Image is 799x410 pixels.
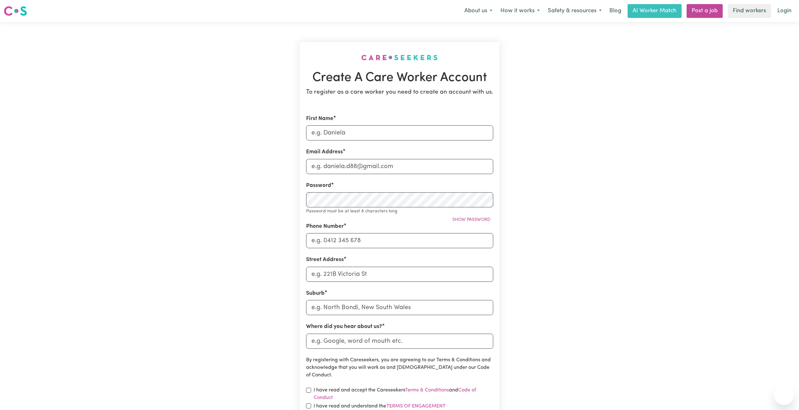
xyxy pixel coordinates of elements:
label: Email Address [306,148,343,156]
p: To register as a care worker you need to create an account with us. [306,88,493,97]
label: Phone Number [306,222,344,231]
small: Password must be at least 8 characters long [306,209,397,214]
label: Where did you hear about us? [306,323,382,331]
button: Show password [450,215,493,225]
label: Suburb [306,289,325,298]
label: Password [306,182,331,190]
button: About us [460,4,496,18]
a: Terms & Conditions [405,388,449,393]
a: Blog [606,4,625,18]
a: Post a job [687,4,723,18]
input: e.g. Daniela [306,125,493,140]
p: By registering with Careseekers, you are agreeing to our Terms & Conditions and acknowledge that ... [306,356,493,379]
a: Careseekers logo [4,4,27,18]
label: Street Address [306,256,344,264]
a: Code of Conduct [314,388,476,400]
input: e.g. Google, word of mouth etc. [306,334,493,349]
input: e.g. 221B Victoria St [306,267,493,282]
button: Safety & resources [544,4,606,18]
input: e.g. daniela.d88@gmail.com [306,159,493,174]
img: Careseekers logo [4,5,27,17]
iframe: Button to launch messaging window [774,385,794,405]
a: Find workers [728,4,771,18]
input: e.g. North Bondi, New South Wales [306,300,493,315]
a: AI Worker Match [628,4,682,18]
h1: Create A Care Worker Account [306,70,493,85]
button: How it works [496,4,544,18]
label: I have read and accept the Careseekers and [314,386,493,402]
label: First Name [306,115,333,123]
span: Show password [452,217,490,222]
a: Login [774,4,795,18]
input: e.g. 0412 345 678 [306,233,493,248]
